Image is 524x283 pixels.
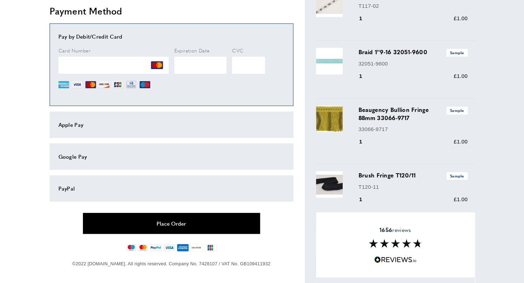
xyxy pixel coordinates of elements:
[58,47,90,54] span: Card Number
[316,48,343,74] img: Braid 1''9-16 32051-9600
[126,244,136,251] img: maestro
[453,15,467,21] span: £1.00
[453,196,467,202] span: £1.00
[174,47,210,54] span: Expiration Date
[99,79,109,90] img: DI.png
[58,32,284,41] div: Pay by Debit/Credit Card
[85,79,96,90] img: MC.png
[316,106,343,132] img: Beaugency Bullion Fringe 88mm 33066-9717
[163,244,175,251] img: visa
[359,125,468,134] p: 33066-9717
[453,73,467,79] span: £1.00
[58,184,284,193] div: PayPal
[359,2,468,10] p: T117-02
[359,106,468,122] h3: Beaugency Bullion Fringe 88mm 33066-9717
[204,244,216,251] img: jcb
[58,120,284,129] div: Apple Pay
[83,213,260,234] button: Place Order
[232,47,243,54] span: CVC
[151,59,163,71] img: MC.png
[359,195,372,204] div: 1
[126,79,137,90] img: DN.png
[177,244,189,251] img: american-express
[359,183,468,191] p: T120-11
[72,261,270,266] span: ©2022 [DOMAIN_NAME]. All rights reserved. Company No. 7428107 / VAT No. GB109411932
[72,79,83,90] img: VI.png
[232,57,265,74] iframe: Secure Credit Card Frame - CVV
[58,79,69,90] img: AE.png
[369,239,422,248] img: Reviews section
[174,57,227,74] iframe: Secure Credit Card Frame - Expiration Date
[58,152,284,161] div: Google Pay
[50,5,293,17] h2: Payment Method
[140,79,150,90] img: MI.png
[374,256,417,263] img: Reviews.io 5 stars
[316,171,343,198] img: Brush Fringe T120/11
[112,79,123,90] img: JCB.png
[446,49,468,56] span: Sample
[359,137,372,146] div: 1
[150,244,162,251] img: paypal
[138,244,148,251] img: mastercard
[446,107,468,114] span: Sample
[379,226,411,233] span: reviews
[359,14,372,23] div: 1
[379,226,392,234] strong: 1656
[359,171,468,180] h3: Brush Fringe T120/11
[58,57,169,74] iframe: Secure Credit Card Frame - Credit Card Number
[190,244,203,251] img: discover
[446,172,468,180] span: Sample
[453,138,467,145] span: £1.00
[359,60,468,68] p: 32051-9600
[359,48,468,56] h3: Braid 1''9-16 32051-9600
[359,72,372,80] div: 1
